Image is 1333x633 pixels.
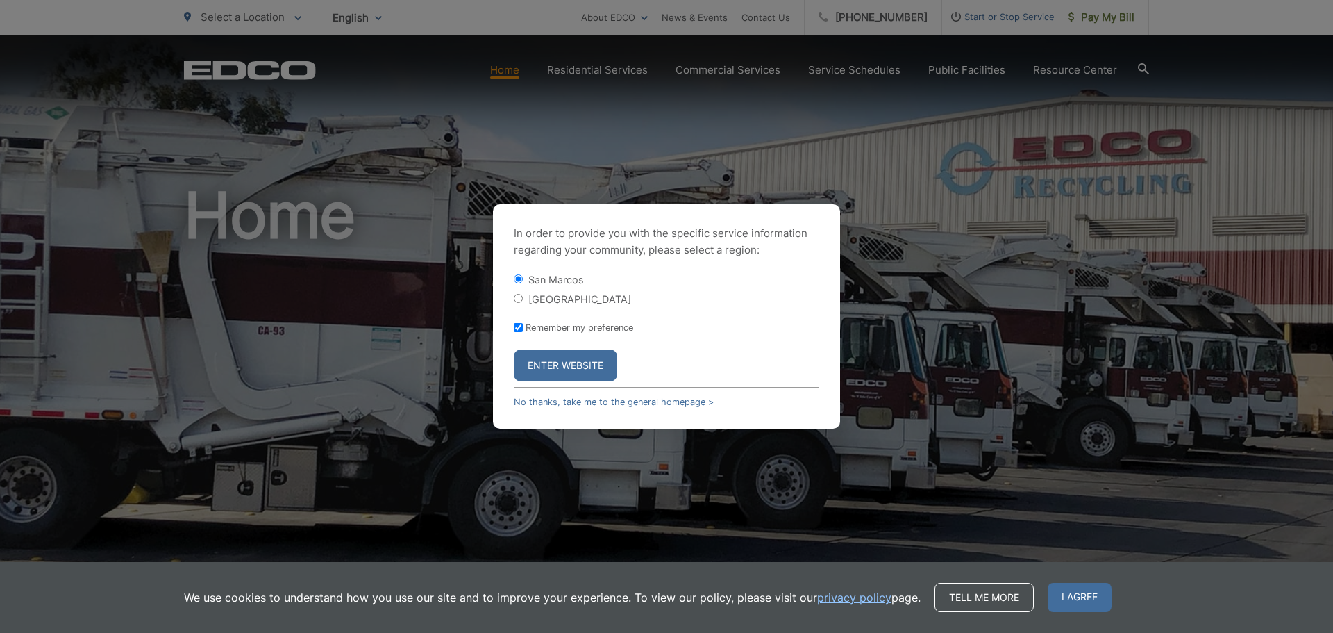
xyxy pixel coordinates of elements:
label: San Marcos [528,274,584,286]
label: [GEOGRAPHIC_DATA] [528,293,631,305]
p: In order to provide you with the specific service information regarding your community, please se... [514,225,819,258]
label: Remember my preference [526,322,633,333]
span: I agree [1048,583,1112,612]
a: privacy policy [817,589,891,606]
p: We use cookies to understand how you use our site and to improve your experience. To view our pol... [184,589,921,606]
button: Enter Website [514,350,617,381]
a: No thanks, take me to the general homepage > [514,397,714,407]
a: Tell me more [934,583,1034,612]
